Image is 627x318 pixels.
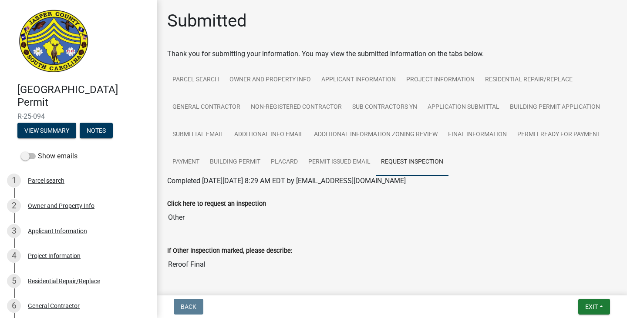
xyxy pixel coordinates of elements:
[167,10,247,31] h1: Submitted
[309,121,443,149] a: Additional Information Zoning Review
[167,248,292,254] label: If Other Inspection marked, please describe:
[167,177,406,185] span: Completed [DATE][DATE] 8:29 AM EDT by [EMAIL_ADDRESS][DOMAIN_NAME]
[7,249,21,263] div: 4
[17,84,150,109] h4: [GEOGRAPHIC_DATA] Permit
[480,66,578,94] a: Residential Repair/Replace
[28,228,87,234] div: Applicant Information
[17,123,76,138] button: View Summary
[17,9,90,74] img: Jasper County, South Carolina
[21,151,78,161] label: Show emails
[347,94,422,121] a: Sub Contractors YN
[7,199,21,213] div: 2
[266,148,303,176] a: Placard
[80,127,113,134] wm-modal-confirm: Notes
[229,121,309,149] a: Additional info email
[7,174,21,187] div: 1
[224,66,316,94] a: Owner and Property Info
[578,299,610,315] button: Exit
[167,201,266,207] label: Click here to request an inspection
[181,303,196,310] span: Back
[205,148,266,176] a: Building Permit
[17,127,76,134] wm-modal-confirm: Summary
[28,177,64,184] div: Parcel search
[585,303,598,310] span: Exit
[401,66,480,94] a: Project Information
[316,66,401,94] a: Applicant Information
[7,224,21,238] div: 3
[167,94,246,121] a: General Contractor
[422,94,505,121] a: Application Submittal
[167,66,224,94] a: Parcel search
[28,278,100,284] div: Residential Repair/Replace
[7,299,21,313] div: 6
[7,274,21,288] div: 5
[167,121,229,149] a: Submittal Email
[505,94,605,121] a: Building Permit Application
[167,49,617,59] div: Thank you for submitting your information. You may view the submitted information on the tabs below.
[376,148,448,176] a: Request Inspection
[28,303,80,309] div: General Contractor
[303,148,376,176] a: Permit Issued Email
[167,148,205,176] a: Payment
[17,112,139,121] span: R-25-094
[246,94,347,121] a: Non-Registered Contractor
[512,121,606,149] a: Permit Ready for Payment
[443,121,512,149] a: Final Information
[174,299,203,315] button: Back
[28,253,81,259] div: Project Information
[80,123,113,138] button: Notes
[28,203,94,209] div: Owner and Property Info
